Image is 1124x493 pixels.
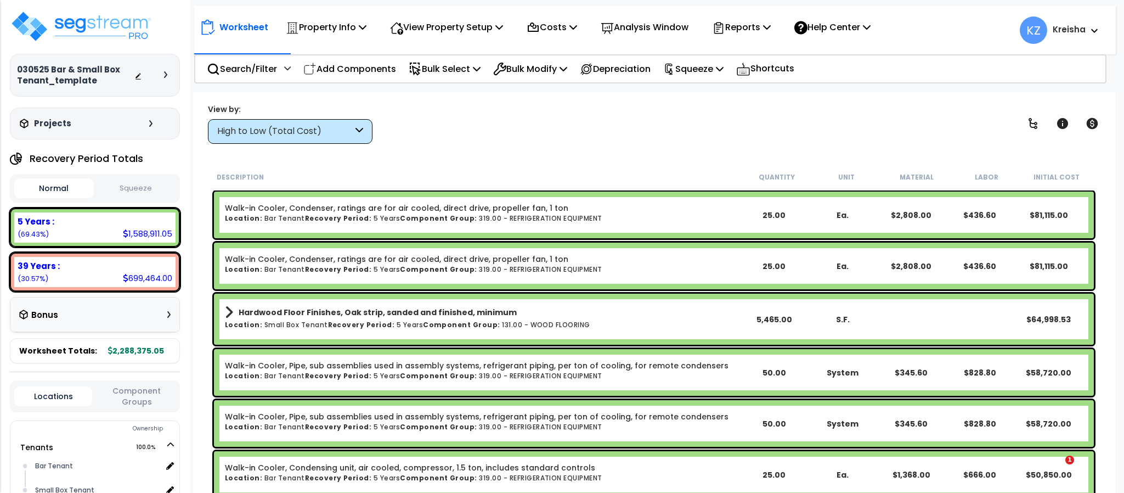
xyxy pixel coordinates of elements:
[1014,260,1083,271] div: $81,115.00
[1014,418,1083,429] div: $58,720.00
[400,422,478,432] b: Component Group:
[809,367,877,378] div: System
[14,386,92,406] button: Locations
[225,462,595,473] a: Individual Item
[712,20,771,35] p: Reports
[423,320,500,329] b: Component Group:
[809,209,877,220] div: Ea.
[580,61,651,76] p: Depreciation
[305,265,372,274] b: Recovery Period:
[400,371,478,380] b: Component Group:
[946,469,1014,480] div: $666.00
[136,441,165,454] span: 100.0%
[225,254,568,265] a: Individual Item
[877,418,946,429] div: $345.60
[208,104,372,115] div: View by:
[225,411,728,422] a: Individual Item
[225,214,262,223] b: Location:
[225,265,262,274] b: Location:
[1014,367,1083,378] div: $58,720.00
[1065,456,1074,464] span: 1
[225,360,728,371] a: Individual Item
[97,179,176,198] button: Squeeze
[493,61,567,76] p: Bulk Modify
[225,371,262,380] b: Location:
[286,20,366,35] p: Property Info
[225,423,740,430] h6: Bar Tenant 5 Years 319.00 - REFRIGERATION EQUIPMENT
[217,125,353,138] div: High to Low (Total Cost)
[809,313,877,324] div: S.F.
[740,367,809,378] div: 50.00
[975,173,998,182] small: Labor
[759,173,795,182] small: Quantity
[225,321,740,328] h6: Small Box Tenant 5 Years 131.00 - WOOD FLOORING
[409,61,481,76] p: Bulk Select
[18,274,48,283] small: 30.565968633506994%
[1053,24,1086,35] b: Kreisha
[18,216,54,227] b: 5 Years :
[225,266,740,273] h6: Bar Tenant 5 Years 319.00 - REFRIGERATION EQUIPMENT
[98,385,176,408] button: Component Groups
[877,209,946,220] div: $2,808.00
[740,418,809,429] div: 50.00
[18,260,60,272] b: 39 Years :
[207,61,277,76] p: Search/Filter
[217,173,264,182] small: Description
[740,469,809,480] div: 25.00
[225,473,262,483] b: Location:
[225,305,740,320] a: Assembly Title
[219,20,268,35] p: Worksheet
[794,20,871,35] p: Help Center
[14,178,94,198] button: Normal
[305,473,372,483] b: Recovery Period:
[225,474,740,481] h6: Bar Tenant 5 Years 319.00 - REFRIGERATION EQUIPMENT
[297,56,402,82] div: Add Components
[390,20,503,35] p: View Property Setup
[663,61,724,76] p: Squeeze
[574,56,657,82] div: Depreciation
[225,215,740,222] h6: Bar Tenant 5 Years 319.00 - REFRIGERATION EQUIPMENT
[328,320,395,329] b: Recovery Period:
[1020,16,1047,44] span: KZ
[527,20,577,35] p: Costs
[740,209,809,220] div: 25.00
[30,153,143,164] h4: Recovery Period Totals
[225,372,740,379] h6: Bar Tenant 5 Years 319.00 - REFRIGERATION EQUIPMENT
[17,64,134,86] h3: 030525 Bar & Small Box Tenant_template
[838,173,855,182] small: Unit
[239,307,517,318] b: Hardwood Floor Finishes, Oak strip, sanded and finished, minimum
[305,214,372,223] b: Recovery Period:
[32,460,162,473] div: Bar Tenant
[946,367,1014,378] div: $828.80
[123,228,172,239] div: 1,588,911.05
[740,313,809,324] div: 5,465.00
[225,422,262,432] b: Location:
[736,61,794,77] p: Shortcuts
[34,118,71,129] h3: Projects
[809,260,877,271] div: Ea.
[123,272,172,284] div: 699,464.00
[400,265,478,274] b: Component Group:
[877,260,946,271] div: $2,808.00
[809,418,877,429] div: System
[20,442,53,453] a: Tenants 100.0%
[601,20,688,35] p: Analysis Window
[900,173,934,182] small: Material
[877,367,946,378] div: $345.60
[225,203,568,214] a: Individual Item
[946,209,1014,220] div: $436.60
[1043,456,1069,482] iframe: Intercom live chat
[1014,209,1083,220] div: $81,115.00
[225,320,262,329] b: Location:
[740,260,809,271] div: 25.00
[1014,469,1083,480] div: $50,850.00
[108,345,164,356] b: 2,288,375.05
[400,214,478,223] b: Component Group:
[32,422,179,435] div: Ownership
[31,311,58,320] h3: Bonus
[400,473,478,483] b: Component Group:
[305,422,372,432] b: Recovery Period:
[1014,313,1083,324] div: $64,998.53
[730,55,800,82] div: Shortcuts
[946,418,1014,429] div: $828.80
